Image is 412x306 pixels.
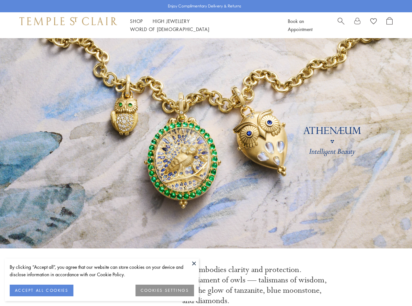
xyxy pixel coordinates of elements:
[338,17,344,33] a: Search
[153,18,190,24] a: High JewelleryHigh Jewellery
[10,285,73,296] button: ACCEPT ALL COOKIES
[130,17,273,33] nav: Main navigation
[288,18,312,32] a: Book an Appointment
[136,285,194,296] button: COOKIES SETTINGS
[386,17,393,33] a: Open Shopping Bag
[10,263,194,278] div: By clicking “Accept all”, you agree that our website can store cookies on your device and disclos...
[19,17,117,25] img: Temple St. Clair
[130,18,143,24] a: ShopShop
[85,265,327,306] p: Sacred to Athena, the owl embodies clarity and protection. [PERSON_NAME] presents a parliament of...
[370,17,377,27] a: View Wishlist
[168,3,241,9] p: Enjoy Complimentary Delivery & Returns
[130,26,209,32] a: World of [DEMOGRAPHIC_DATA]World of [DEMOGRAPHIC_DATA]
